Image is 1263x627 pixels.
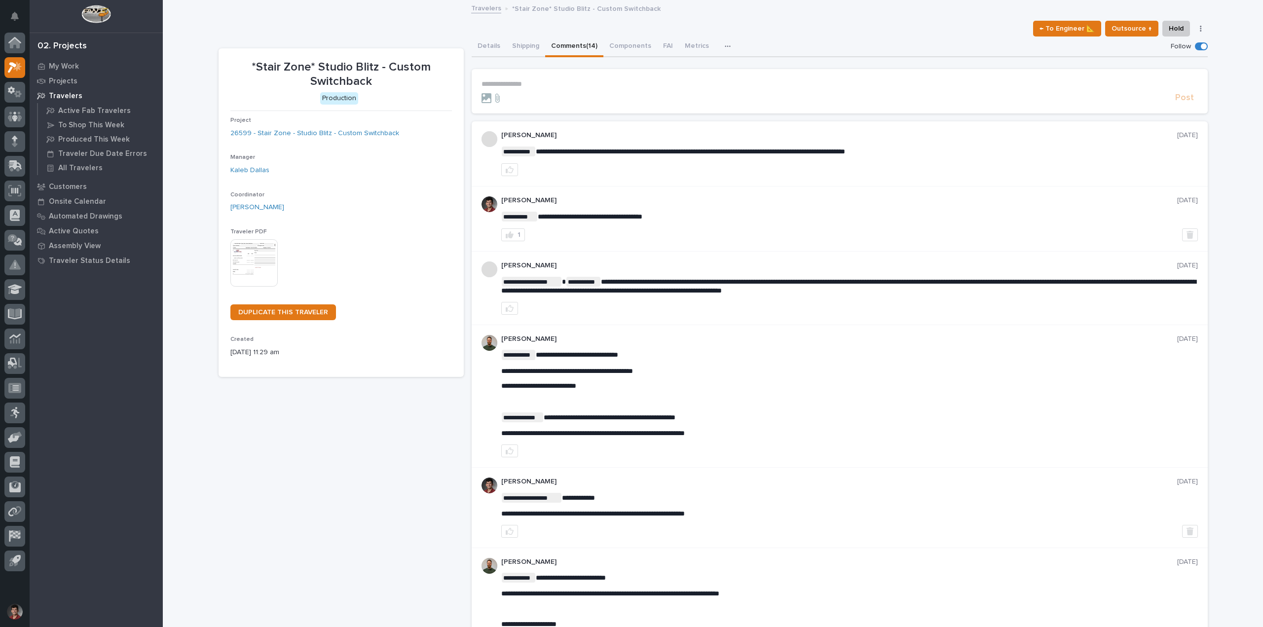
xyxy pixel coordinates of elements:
a: Projects [30,74,163,88]
p: [PERSON_NAME] [501,261,1177,270]
button: Delete post [1182,228,1198,241]
a: My Work [30,59,163,74]
button: Comments (14) [545,37,603,57]
a: Active Quotes [30,223,163,238]
p: Active Fab Travelers [58,107,131,115]
img: AATXAJw4slNr5ea0WduZQVIpKGhdapBAGQ9xVsOeEvl5=s96-c [482,558,497,574]
div: Production [320,92,358,105]
a: 26599 - Stair Zone - Studio Blitz - Custom Switchback [230,128,399,139]
p: To Shop This Week [58,121,124,130]
p: Traveler Due Date Errors [58,149,147,158]
p: [PERSON_NAME] [501,196,1177,205]
p: Assembly View [49,242,101,251]
p: Active Quotes [49,227,99,236]
a: Produced This Week [38,132,163,146]
img: AATXAJw4slNr5ea0WduZQVIpKGhdapBAGQ9xVsOeEvl5=s96-c [482,335,497,351]
a: Onsite Calendar [30,194,163,209]
a: Traveler Due Date Errors [38,147,163,160]
p: [DATE] [1177,196,1198,205]
button: Hold [1162,21,1190,37]
img: ROij9lOReuV7WqYxWfnW [482,196,497,212]
span: Post [1175,92,1194,104]
p: Projects [49,77,77,86]
button: like this post [501,163,518,176]
a: To Shop This Week [38,118,163,132]
button: like this post [501,302,518,315]
p: [DATE] [1177,131,1198,140]
a: Travelers [471,2,501,13]
a: [PERSON_NAME] [230,202,284,213]
p: Follow [1171,42,1191,51]
p: [DATE] [1177,558,1198,566]
a: Automated Drawings [30,209,163,223]
button: Outsource ↑ [1105,21,1158,37]
a: All Travelers [38,161,163,175]
button: Notifications [4,6,25,27]
span: DUPLICATE THIS TRAVELER [238,309,328,316]
p: My Work [49,62,79,71]
img: Workspace Logo [81,5,111,23]
div: 02. Projects [37,41,87,52]
button: users-avatar [4,601,25,622]
button: Shipping [506,37,545,57]
p: [PERSON_NAME] [501,558,1177,566]
span: ← To Engineer 📐 [1040,23,1095,35]
span: Outsource ↑ [1112,23,1152,35]
button: Delete post [1182,525,1198,538]
p: [DATE] [1177,335,1198,343]
p: Automated Drawings [49,212,122,221]
p: [PERSON_NAME] [501,131,1177,140]
span: Project [230,117,251,123]
span: Traveler PDF [230,229,267,235]
a: Active Fab Travelers [38,104,163,117]
p: [PERSON_NAME] [501,335,1177,343]
p: *Stair Zone* Studio Blitz - Custom Switchback [512,2,661,13]
span: Created [230,336,254,342]
p: Traveler Status Details [49,257,130,265]
a: DUPLICATE THIS TRAVELER [230,304,336,320]
button: FAI [657,37,679,57]
div: 1 [518,231,520,238]
p: *Stair Zone* Studio Blitz - Custom Switchback [230,60,452,89]
span: Coordinator [230,192,264,198]
button: Details [472,37,506,57]
p: [DATE] [1177,478,1198,486]
button: like this post [501,444,518,457]
a: Traveler Status Details [30,253,163,268]
p: Travelers [49,92,82,101]
p: [DATE] [1177,261,1198,270]
button: like this post [501,525,518,538]
p: Produced This Week [58,135,130,144]
span: Hold [1169,23,1184,35]
button: ← To Engineer 📐 [1033,21,1101,37]
a: Assembly View [30,238,163,253]
p: [DATE] 11:29 am [230,347,452,358]
p: Customers [49,183,87,191]
button: Post [1171,92,1198,104]
p: All Travelers [58,164,103,173]
span: Manager [230,154,255,160]
a: Customers [30,179,163,194]
button: Metrics [679,37,715,57]
p: Onsite Calendar [49,197,106,206]
div: Notifications [12,12,25,28]
img: ROij9lOReuV7WqYxWfnW [482,478,497,493]
a: Kaleb Dallas [230,165,269,176]
p: [PERSON_NAME] [501,478,1177,486]
button: 1 [501,228,525,241]
button: Components [603,37,657,57]
a: Travelers [30,88,163,103]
